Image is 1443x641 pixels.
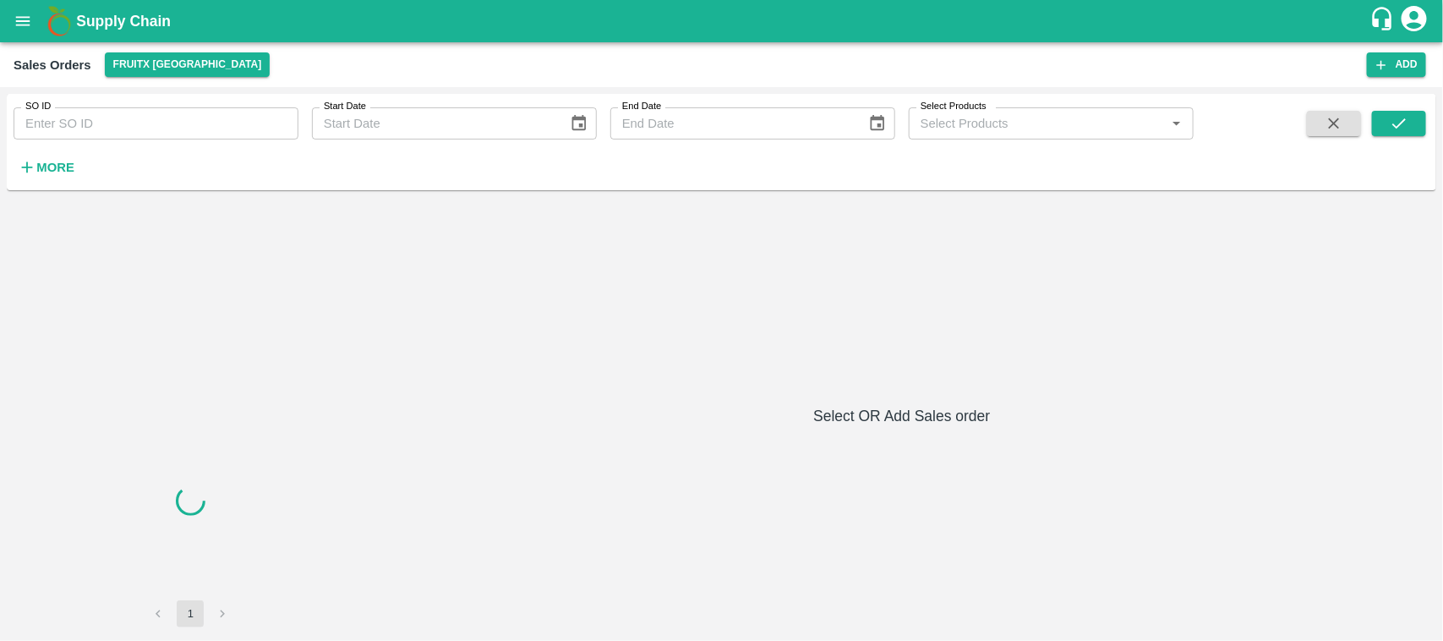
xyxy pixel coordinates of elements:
[1166,112,1188,134] button: Open
[374,404,1429,428] h6: Select OR Add Sales order
[312,107,556,140] input: Start Date
[861,107,894,140] button: Choose date
[1369,6,1399,36] div: customer-support
[177,600,204,627] button: page 1
[563,107,595,140] button: Choose date
[921,100,987,113] label: Select Products
[3,2,42,41] button: open drawer
[76,13,171,30] b: Supply Chain
[42,4,76,38] img: logo
[1399,3,1429,39] div: account of current user
[36,161,74,174] strong: More
[76,9,1369,33] a: Supply Chain
[105,52,271,77] button: Select DC
[14,153,79,182] button: More
[25,100,51,113] label: SO ID
[622,100,661,113] label: End Date
[324,100,366,113] label: Start Date
[14,54,91,76] div: Sales Orders
[914,112,1161,134] input: Select Products
[610,107,855,140] input: End Date
[14,107,298,140] input: Enter SO ID
[142,600,238,627] nav: pagination navigation
[1367,52,1426,77] button: Add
